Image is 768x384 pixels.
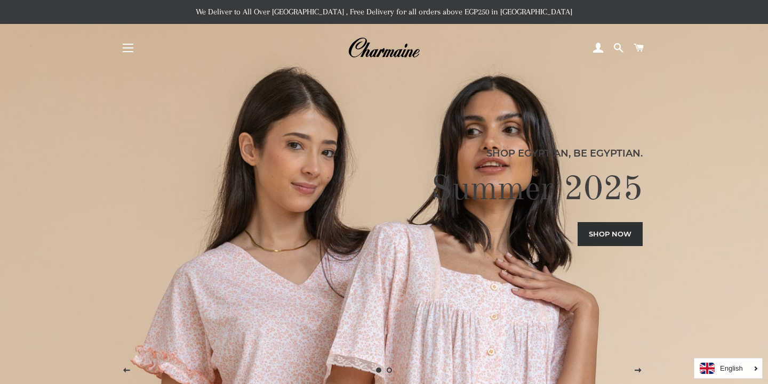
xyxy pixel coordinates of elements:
[384,365,395,375] a: Load slide 2
[114,357,140,384] button: Previous slide
[348,36,420,60] img: Charmaine Egypt
[720,365,743,372] i: English
[578,222,643,246] a: Shop now
[700,363,757,374] a: English
[373,365,384,375] a: Slide 1, current
[625,357,652,384] button: Next slide
[125,169,643,211] h2: Summer 2025
[125,146,643,161] p: Shop Egyptian, Be Egyptian.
